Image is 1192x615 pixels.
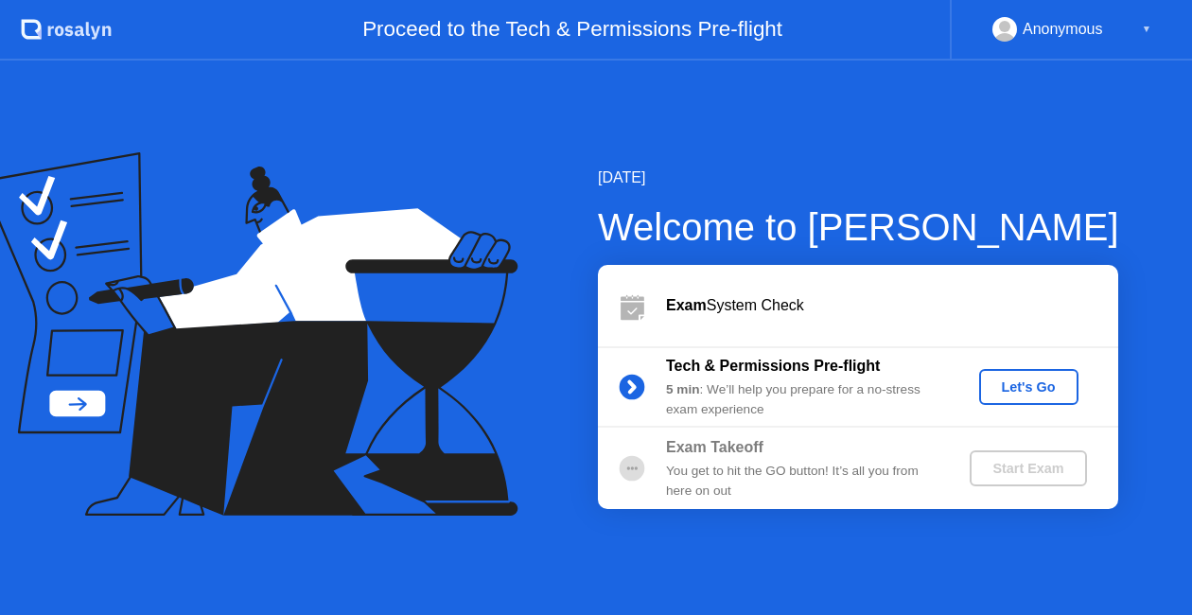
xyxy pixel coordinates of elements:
div: : We’ll help you prepare for a no-stress exam experience [666,380,938,419]
div: [DATE] [598,167,1119,189]
button: Start Exam [970,450,1086,486]
b: Tech & Permissions Pre-flight [666,358,880,374]
div: System Check [666,294,1118,317]
div: Welcome to [PERSON_NAME] [598,199,1119,255]
b: Exam Takeoff [666,439,763,455]
div: Anonymous [1023,17,1103,42]
b: 5 min [666,382,700,396]
div: ▼ [1142,17,1151,42]
div: Start Exam [977,461,1078,476]
div: You get to hit the GO button! It’s all you from here on out [666,462,938,501]
div: Let's Go [987,379,1071,395]
button: Let's Go [979,369,1078,405]
b: Exam [666,297,707,313]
